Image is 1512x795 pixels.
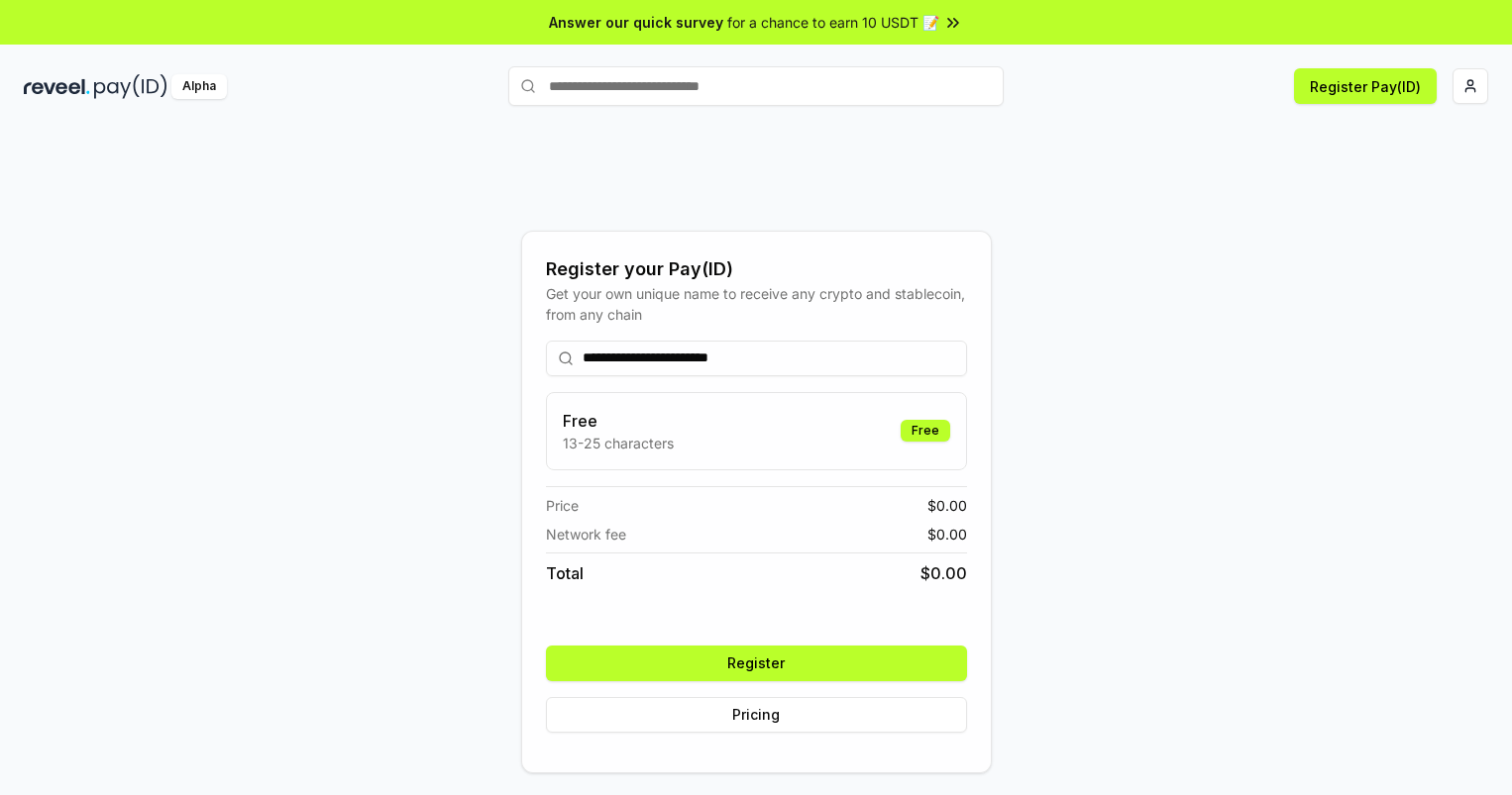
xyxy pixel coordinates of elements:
[546,697,967,733] button: Pricing
[546,561,584,585] span: Total
[546,646,967,681] button: Register
[1294,68,1437,104] button: Register Pay(ID)
[546,255,967,283] div: Register your Pay(ID)
[927,524,967,545] span: $ 0.00
[546,283,967,325] div: Get your own unique name to receive any crypto and stablecoin, from any chain
[24,74,90,99] img: reveel_dark
[94,74,167,99] img: pay_id
[549,12,723,33] span: Answer our quick survey
[563,433,674,453] p: 13-25 characters
[727,12,939,33] span: for a chance to earn 10 USDT 📝
[920,561,967,585] span: $ 0.00
[901,420,950,442] div: Free
[563,409,674,433] h3: Free
[171,74,227,99] div: Alpha
[927,495,967,516] span: $ 0.00
[546,524,626,545] span: Network fee
[546,495,579,516] span: Price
